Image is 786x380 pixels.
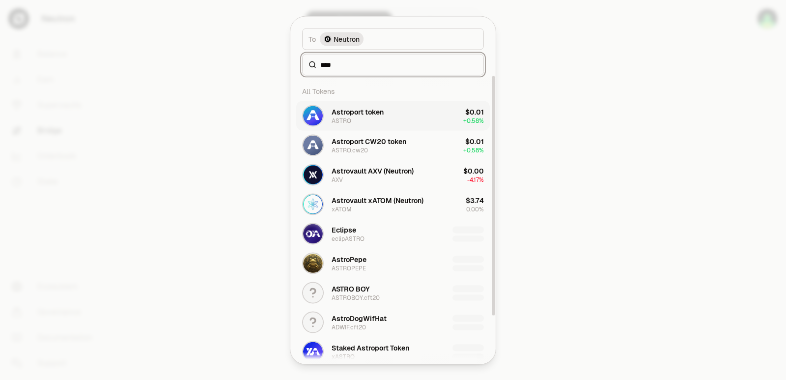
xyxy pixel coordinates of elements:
[296,130,490,160] button: ASTRO.cw20 LogoAstroport CW20 tokenASTRO.cw20$0.01+0.58%
[332,225,356,234] div: Eclipse
[332,254,366,264] div: AstroPepe
[332,352,355,360] div: xASTRO
[332,264,366,272] div: ASTROPEPE
[296,101,490,130] button: ASTRO LogoAstroport tokenASTRO$0.01+0.58%
[296,278,490,307] button: ASTRO BOYASTROBOY.cft20
[332,136,406,146] div: Astroport CW20 token
[334,34,360,44] span: Neutron
[302,28,484,50] button: ToNeutron LogoNeutron
[303,194,323,214] img: xATOM Logo
[465,136,484,146] div: $0.01
[332,195,423,205] div: Astrovault xATOM (Neutron)
[332,323,366,331] div: ADWIF.cft20
[463,166,484,175] div: $0.00
[303,253,323,273] img: ASTROPEPE Logo
[332,166,414,175] div: Astrovault AXV (Neutron)
[296,248,490,278] button: ASTROPEPE LogoAstroPepeASTROPEPE
[332,146,368,154] div: ASTRO.cw20
[332,234,365,242] div: eclipASTRO
[463,117,484,124] span: + 0.58%
[309,34,316,44] span: To
[466,205,484,213] span: 0.00%
[303,224,323,243] img: eclipASTRO Logo
[466,195,484,205] div: $3.74
[332,284,370,293] div: ASTRO BOY
[332,117,351,124] div: ASTRO
[467,175,484,183] span: -4.17%
[332,293,380,301] div: ASTROBOY.cft20
[325,36,331,42] img: Neutron Logo
[296,219,490,248] button: eclipASTRO LogoEclipseeclipASTRO
[303,135,323,155] img: ASTRO.cw20 Logo
[303,165,323,184] img: AXV Logo
[296,307,490,337] button: AstroDogWifHatADWIF.cft20
[296,160,490,189] button: AXV LogoAstrovault AXV (Neutron)AXV$0.00-4.17%
[296,337,490,366] button: xASTRO LogoStaked Astroport TokenxASTRO
[296,81,490,101] div: All Tokens
[296,189,490,219] button: xATOM LogoAstrovault xATOM (Neutron)xATOM$3.740.00%
[465,107,484,117] div: $0.01
[332,175,343,183] div: AXV
[332,205,352,213] div: xATOM
[332,343,409,352] div: Staked Astroport Token
[332,107,384,117] div: Astroport token
[303,106,323,125] img: ASTRO Logo
[463,146,484,154] span: + 0.58%
[303,342,323,361] img: xASTRO Logo
[332,313,387,323] div: AstroDogWifHat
